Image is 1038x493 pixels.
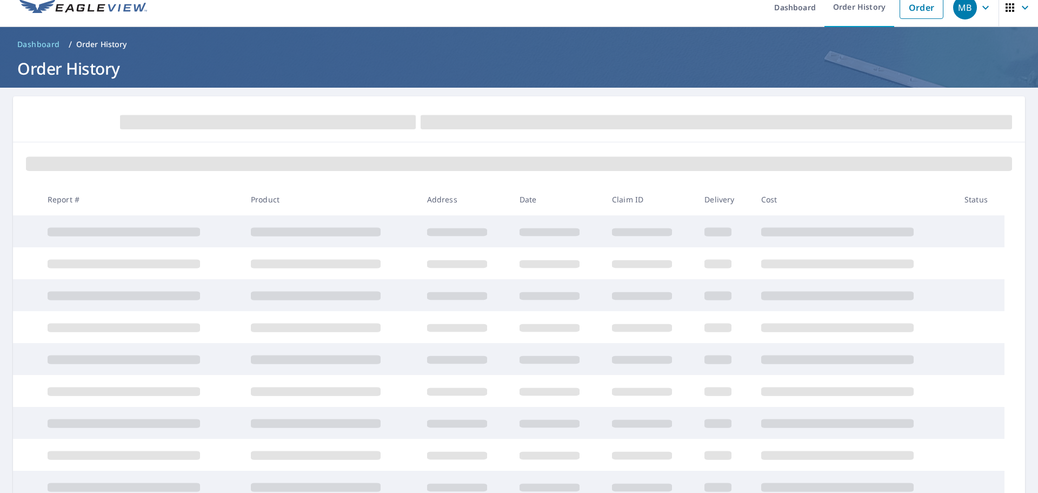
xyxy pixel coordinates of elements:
nav: breadcrumb [13,36,1025,53]
span: Dashboard [17,39,60,50]
th: Date [511,183,603,215]
th: Claim ID [603,183,696,215]
h1: Order History [13,57,1025,80]
th: Cost [753,183,956,215]
th: Product [242,183,418,215]
th: Address [418,183,511,215]
th: Report # [39,183,242,215]
th: Delivery [696,183,752,215]
a: Dashboard [13,36,64,53]
th: Status [956,183,1004,215]
p: Order History [76,39,127,50]
li: / [69,38,72,51]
